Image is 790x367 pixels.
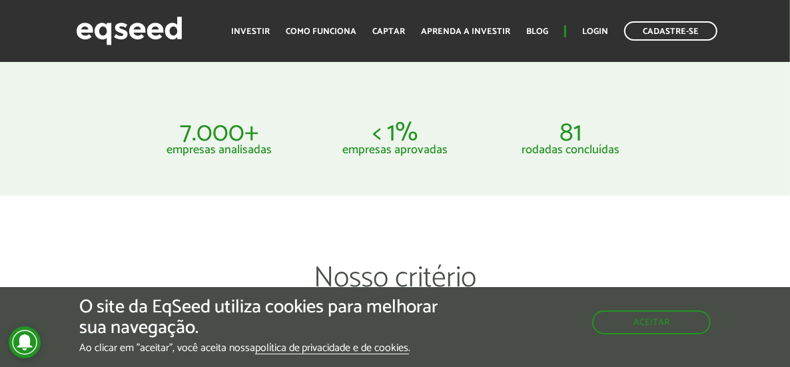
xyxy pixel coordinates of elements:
img: EqSeed [76,13,183,49]
p: empresas analisadas [142,144,298,156]
a: política de privacidade e de cookies [255,343,409,354]
p: < 1% [317,123,473,144]
p: Ao clicar em "aceitar", você aceita nossa . [79,342,458,354]
a: Login [582,27,608,36]
button: Aceitar [592,310,711,334]
a: Captar [372,27,405,36]
a: Cadastre-se [624,21,717,41]
a: Investir [231,27,270,36]
h2: Nosso critério [142,262,649,321]
p: empresas aprovadas [317,144,473,156]
a: Aprenda a investir [421,27,510,36]
h5: O site da EqSeed utiliza cookies para melhorar sua navegação. [79,297,458,338]
a: Como funciona [286,27,356,36]
p: rodadas concluídas [493,144,649,156]
p: 7.000+ [142,123,298,144]
a: Blog [526,27,548,36]
p: 81 [493,123,649,144]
